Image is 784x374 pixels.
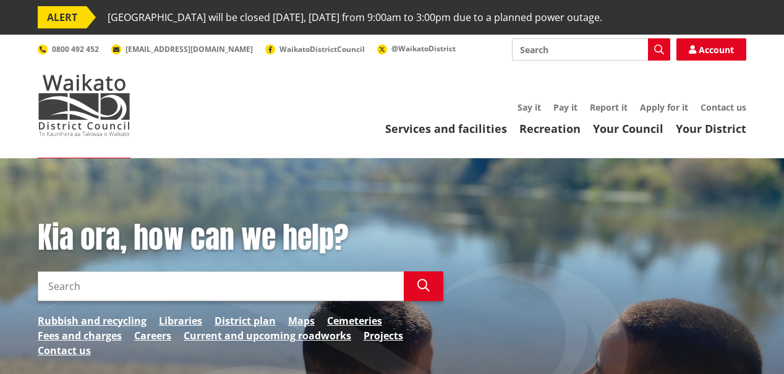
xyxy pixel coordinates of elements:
[108,6,602,28] span: [GEOGRAPHIC_DATA] will be closed [DATE], [DATE] from 9:00am to 3:00pm due to a planned power outage.
[38,343,91,358] a: Contact us
[364,328,403,343] a: Projects
[111,44,253,54] a: [EMAIL_ADDRESS][DOMAIN_NAME]
[327,313,382,328] a: Cemeteries
[38,220,443,256] h1: Kia ora, how can we help?
[391,43,456,54] span: @WaikatoDistrict
[38,328,122,343] a: Fees and charges
[512,38,670,61] input: Search input
[52,44,99,54] span: 0800 492 452
[38,313,147,328] a: Rubbish and recycling
[518,101,541,113] a: Say it
[385,121,507,136] a: Services and facilities
[519,121,581,136] a: Recreation
[38,44,99,54] a: 0800 492 452
[553,101,577,113] a: Pay it
[701,101,746,113] a: Contact us
[126,44,253,54] span: [EMAIL_ADDRESS][DOMAIN_NAME]
[640,101,688,113] a: Apply for it
[134,328,171,343] a: Careers
[265,44,365,54] a: WaikatoDistrictCouncil
[215,313,276,328] a: District plan
[676,121,746,136] a: Your District
[38,271,404,301] input: Search input
[38,74,130,136] img: Waikato District Council - Te Kaunihera aa Takiwaa o Waikato
[676,38,746,61] a: Account
[159,313,202,328] a: Libraries
[279,44,365,54] span: WaikatoDistrictCouncil
[377,43,456,54] a: @WaikatoDistrict
[590,101,628,113] a: Report it
[38,6,87,28] span: ALERT
[593,121,663,136] a: Your Council
[184,328,351,343] a: Current and upcoming roadworks
[288,313,315,328] a: Maps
